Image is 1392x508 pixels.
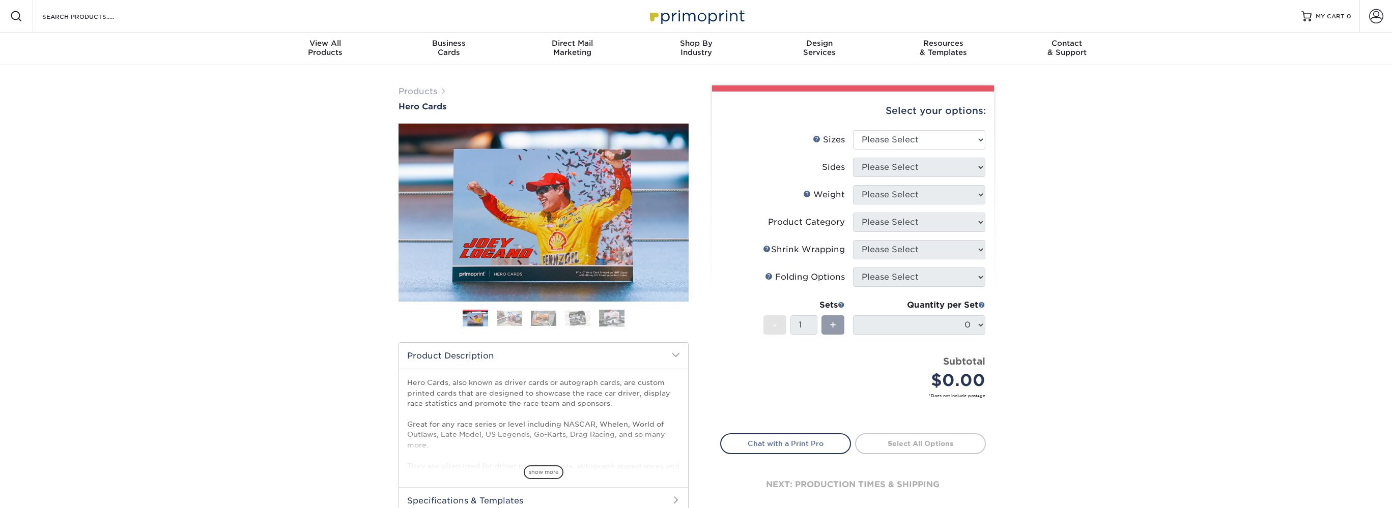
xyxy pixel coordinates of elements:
[510,39,634,48] span: Direct Mail
[1347,13,1351,20] span: 0
[803,189,845,201] div: Weight
[1005,39,1129,48] span: Contact
[768,216,845,228] div: Product Category
[510,33,634,65] a: Direct MailMarketing
[531,311,556,326] img: Hero Cards 03
[763,299,845,311] div: Sets
[1316,12,1345,21] span: MY CART
[1005,33,1129,65] a: Contact& Support
[399,86,437,96] a: Products
[634,33,758,65] a: Shop ByIndustry
[882,39,1005,48] span: Resources
[763,244,845,256] div: Shrink Wrapping
[497,311,522,326] img: Hero Cards 02
[399,122,689,304] img: Hero Cards 01
[387,39,510,48] span: Business
[720,433,851,454] a: Chat with a Print Pro
[387,39,510,57] div: Cards
[565,311,590,326] img: Hero Cards 04
[758,33,882,65] a: DesignServices
[41,10,140,22] input: SEARCH PRODUCTS.....
[882,33,1005,65] a: Resources& Templates
[765,271,845,283] div: Folding Options
[728,393,985,399] small: *Does not include postage
[861,368,985,393] div: $0.00
[813,134,845,146] div: Sizes
[387,33,510,65] a: BusinessCards
[758,39,882,48] span: Design
[510,39,634,57] div: Marketing
[758,39,882,57] div: Services
[634,39,758,57] div: Industry
[645,5,747,27] img: Primoprint
[882,39,1005,57] div: & Templates
[853,299,985,311] div: Quantity per Set
[634,39,758,48] span: Shop By
[822,161,845,173] div: Sides
[399,343,688,369] h2: Product Description
[599,310,624,327] img: Hero Cards 05
[264,39,387,57] div: Products
[855,433,986,454] a: Select All Options
[830,317,836,333] span: +
[1005,39,1129,57] div: & Support
[264,39,387,48] span: View All
[773,317,777,333] span: -
[399,102,689,111] a: Hero Cards
[524,465,563,479] span: show more
[943,355,985,367] strong: Subtotal
[463,311,488,327] img: Hero Cards 01
[720,92,986,130] div: Select your options:
[264,33,387,65] a: View AllProducts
